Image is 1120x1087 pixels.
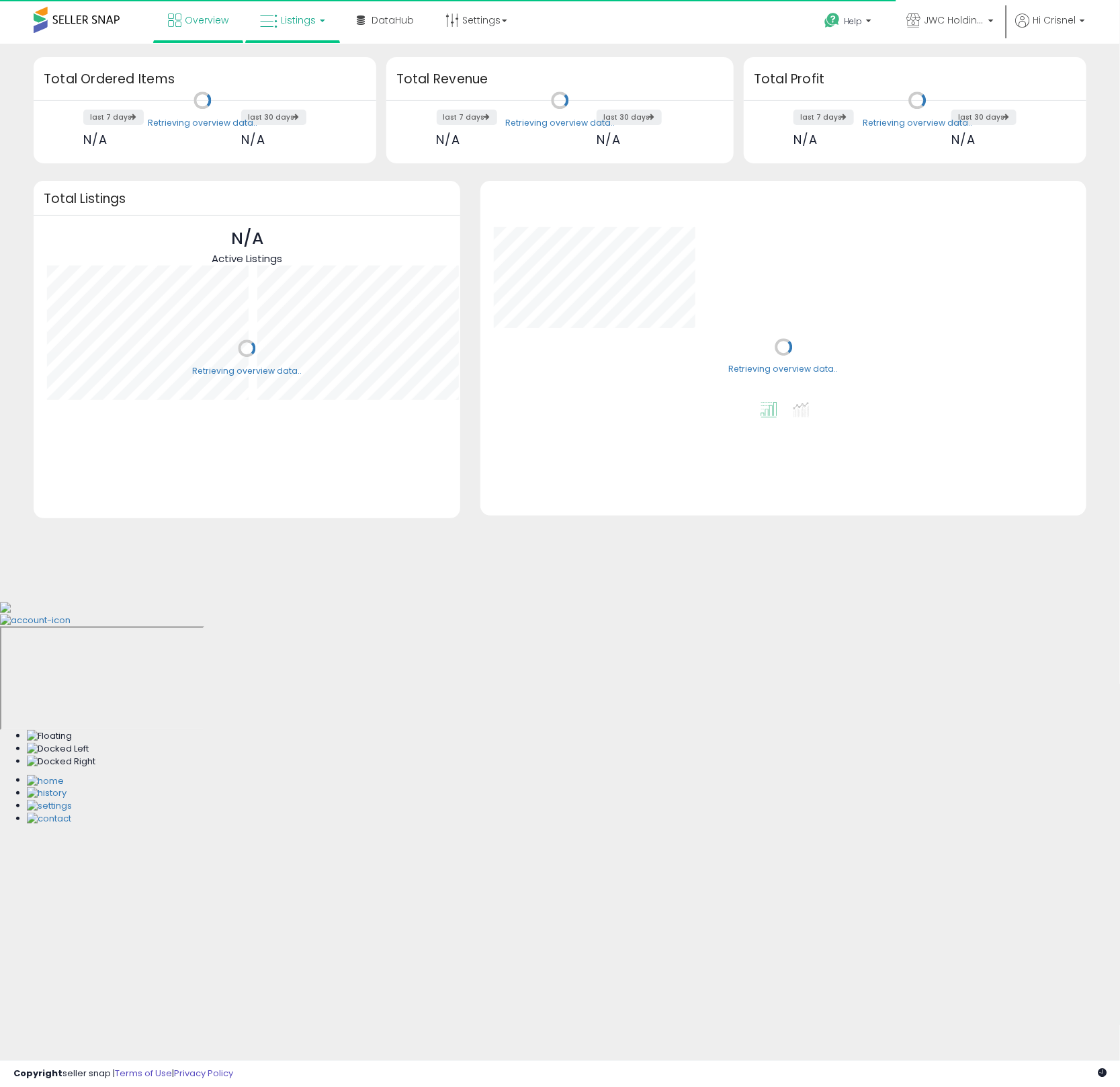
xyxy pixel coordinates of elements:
img: Docked Left [27,743,89,756]
span: Overview [185,13,228,27]
img: Floating [27,730,72,743]
div: Retrieving overview data.. [148,117,257,129]
div: Retrieving overview data.. [863,117,972,129]
img: Home [27,775,64,788]
i: Get Help [824,12,841,29]
span: JWC Holdings [924,13,984,27]
img: Settings [27,800,72,813]
img: Contact [27,813,71,826]
a: Hi Crisnel [1015,13,1085,44]
span: Listings [281,13,316,27]
div: Retrieving overview data.. [192,365,302,377]
a: Help [814,2,885,44]
span: Hi Crisnel [1033,13,1076,27]
img: History [27,787,67,800]
div: Retrieving overview data.. [505,117,615,129]
div: Retrieving overview data.. [729,364,838,376]
img: Docked Right [27,756,95,768]
span: Help [844,15,862,27]
span: DataHub [372,13,414,27]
